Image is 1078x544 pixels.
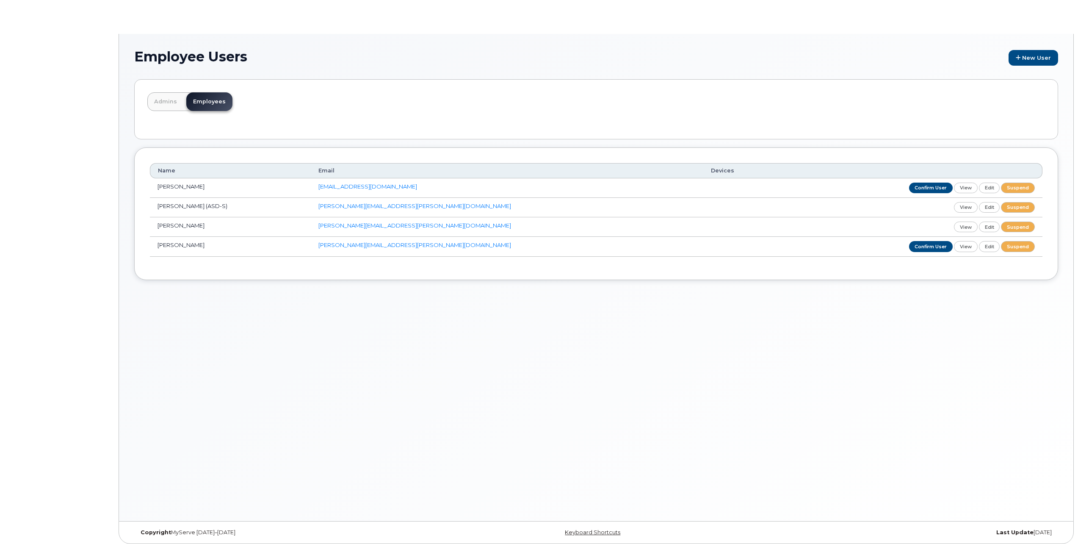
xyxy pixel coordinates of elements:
th: Devices [703,163,776,178]
a: view [954,222,978,232]
a: edit [979,183,1000,193]
a: [PERSON_NAME][EMAIL_ADDRESS][PERSON_NAME][DOMAIN_NAME] [318,203,511,209]
a: Admins [147,92,184,111]
a: suspend [1001,222,1035,232]
a: suspend [1001,183,1035,193]
a: edit [979,241,1000,252]
div: [DATE] [750,529,1058,536]
th: Email [311,163,703,178]
strong: Last Update [996,529,1034,536]
div: MyServe [DATE]–[DATE] [134,529,442,536]
td: [PERSON_NAME] [150,178,311,198]
a: [PERSON_NAME][EMAIL_ADDRESS][PERSON_NAME][DOMAIN_NAME] [318,241,511,248]
a: suspend [1001,202,1035,213]
a: Employees [186,92,232,111]
a: suspend [1001,241,1035,252]
td: [PERSON_NAME] [150,237,311,256]
td: [PERSON_NAME] (ASD-S) [150,198,311,217]
a: view [954,202,978,213]
a: [EMAIL_ADDRESS][DOMAIN_NAME] [318,183,417,190]
a: confirm user [909,183,953,193]
a: [PERSON_NAME][EMAIL_ADDRESS][PERSON_NAME][DOMAIN_NAME] [318,222,511,229]
a: edit [979,202,1000,213]
a: view [954,183,978,193]
a: Keyboard Shortcuts [565,529,620,536]
a: confirm user [909,241,953,252]
a: edit [979,222,1000,232]
h1: Employee Users [134,49,1058,66]
th: Name [150,163,311,178]
td: [PERSON_NAME] [150,217,311,237]
strong: Copyright [141,529,171,536]
a: view [954,241,978,252]
a: New User [1009,50,1058,66]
